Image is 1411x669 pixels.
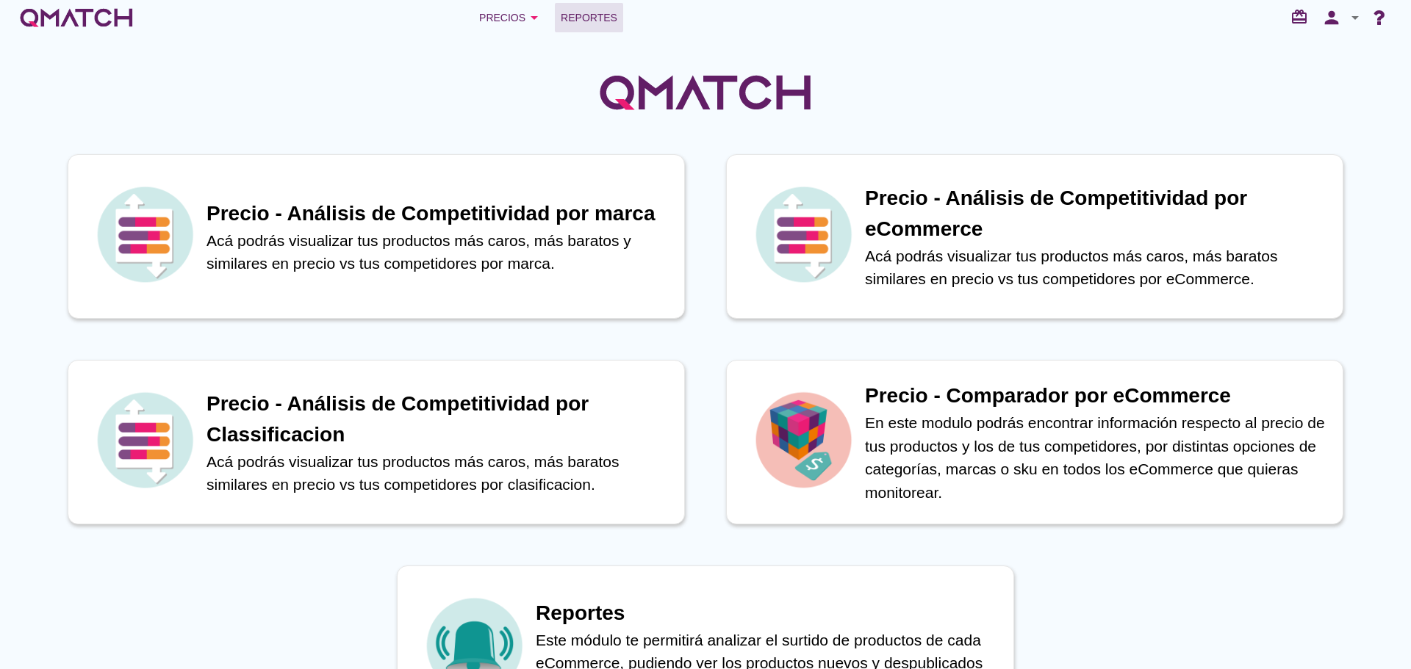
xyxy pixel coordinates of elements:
[865,183,1328,245] h1: Precio - Análisis de Competitividad por eCommerce
[561,9,617,26] span: Reportes
[207,198,669,229] h1: Precio - Análisis de Competitividad por marca
[207,229,669,275] p: Acá podrás visualizar tus productos más caros, más baratos y similares en precio vs tus competido...
[1346,9,1364,26] i: arrow_drop_down
[865,380,1328,411] h1: Precio - Comparador por eCommerce
[865,245,1328,291] p: Acá podrás visualizar tus productos más caros, más baratos similares en precio vs tus competidore...
[207,388,669,450] h1: Precio - Análisis de Competitividad por Classificacion
[207,450,669,496] p: Acá podrás visualizar tus productos más caros, más baratos similares en precio vs tus competidore...
[705,154,1364,319] a: iconPrecio - Análisis de Competitividad por eCommerceAcá podrás visualizar tus productos más caro...
[705,360,1364,524] a: iconPrecio - Comparador por eCommerceEn este modulo podrás encontrar información respecto al prec...
[536,598,999,629] h1: Reportes
[595,56,816,129] img: QMatchLogo
[467,3,555,32] button: Precios
[47,154,705,319] a: iconPrecio - Análisis de Competitividad por marcaAcá podrás visualizar tus productos más caros, m...
[1290,8,1314,26] i: redeem
[479,9,543,26] div: Precios
[752,183,855,286] img: icon
[525,9,543,26] i: arrow_drop_down
[752,388,855,491] img: icon
[865,411,1328,504] p: En este modulo podrás encontrar información respecto al precio de tus productos y los de tus comp...
[93,183,196,286] img: icon
[555,3,623,32] a: Reportes
[93,388,196,491] img: icon
[18,3,135,32] a: white-qmatch-logo
[1317,7,1346,28] i: person
[47,360,705,524] a: iconPrecio - Análisis de Competitividad por ClassificacionAcá podrás visualizar tus productos más...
